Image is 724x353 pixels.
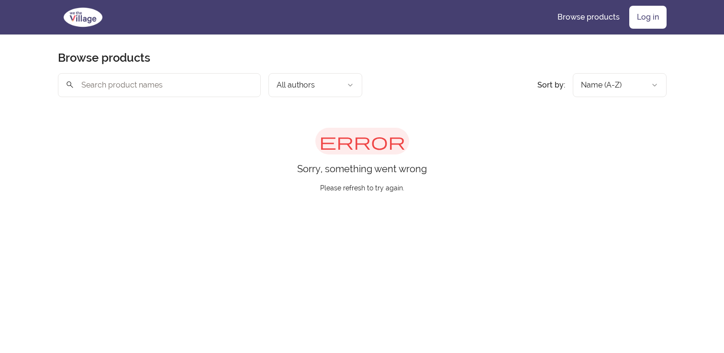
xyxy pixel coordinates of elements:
input: Search product names [58,73,261,97]
button: Filter by author [268,73,362,97]
a: Browse products [550,6,627,29]
p: Please refresh to try again. [320,176,404,193]
h1: Browse products [58,50,150,66]
button: Product sort options [573,73,667,97]
nav: Main [550,6,667,29]
span: Sort by: [537,80,565,89]
p: Sorry, something went wrong [297,162,427,176]
img: We The Village logo [58,6,108,29]
span: search [66,78,74,91]
span: error [315,128,409,154]
a: Log in [629,6,667,29]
